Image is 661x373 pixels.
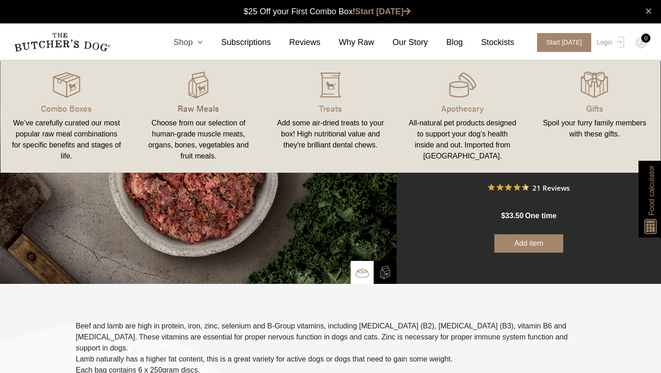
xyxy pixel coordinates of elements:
p: Gifts [539,102,650,114]
a: Blog [428,36,463,49]
p: Beef and lamb are high in protein, iron, zinc, selenium and B-Group vitamins, including [MEDICAL_... [76,321,585,354]
a: Stockists [463,36,514,49]
div: Choose from our selection of human-grade muscle meats, organs, bones, vegetables and fruit meals. [144,118,254,162]
button: Rated 4.6 out of 5 stars from 21 reviews. Jump to reviews. [488,181,570,194]
a: close [645,6,652,17]
a: Shop [155,36,203,49]
img: TBD_Build-A-Box-2.png [378,266,392,279]
a: Subscriptions [203,36,271,49]
img: TBD_Cart-Empty.png [636,37,647,49]
span: $ [501,212,505,220]
img: TBD_Bowl.png [355,266,369,280]
p: Combo Boxes [11,102,122,114]
span: 21 Reviews [532,181,570,194]
p: Raw Meals [144,102,254,114]
a: Gifts Spoil your furry family members with these gifts. [528,69,661,164]
p: Apothecary [408,102,518,114]
div: We’ve carefully curated our most popular raw meal combinations for specific benefits and stages o... [11,118,122,162]
div: 0 [641,34,650,43]
span: 33.50 [505,212,524,220]
button: Add item [494,234,563,253]
a: Treats Add some air-dried treats to your box! High nutritional value and they're brilliant dental... [264,69,397,164]
a: Why Raw [320,36,374,49]
p: Treats [275,102,386,114]
div: All-natural pet products designed to support your dog’s health inside and out. Imported from [GEO... [408,118,518,162]
a: Our Story [374,36,428,49]
div: Spoil your furry family members with these gifts. [539,118,650,140]
span: Food calculator [646,165,657,215]
div: Add some air-dried treats to your box! High nutritional value and they're brilliant dental chews. [275,118,386,151]
a: Reviews [271,36,320,49]
p: Lamb naturally has a higher fat content, this is a great variety for active dogs or dogs that nee... [76,354,585,365]
a: Raw Meals Choose from our selection of human-grade muscle meats, organs, bones, vegetables and fr... [133,69,265,164]
a: Start [DATE] [528,33,594,52]
span: Start [DATE] [537,33,591,52]
a: Start [DATE] [355,7,411,16]
span: one time [525,212,556,220]
a: Login [594,33,624,52]
a: Combo Boxes We’ve carefully curated our most popular raw meal combinations for specific benefits ... [0,69,133,164]
a: Apothecary All-natural pet products designed to support your dog’s health inside and out. Importe... [397,69,529,164]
